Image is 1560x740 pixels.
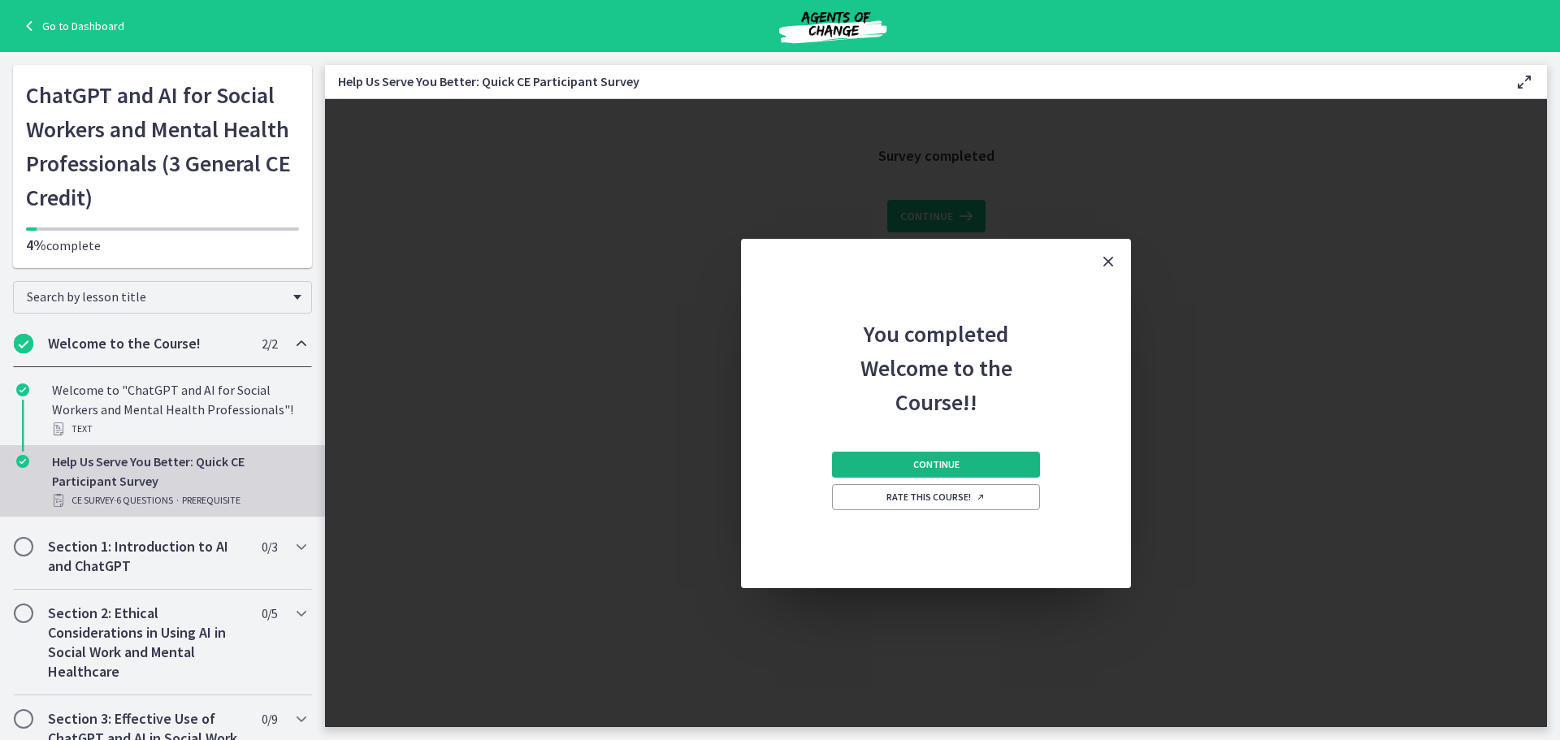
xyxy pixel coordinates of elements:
[832,484,1040,510] a: Rate this course! Opens in a new window
[338,71,1488,91] h3: Help Us Serve You Better: Quick CE Participant Survey
[52,452,305,510] div: Help Us Serve You Better: Quick CE Participant Survey
[262,334,277,353] span: 2 / 2
[832,452,1040,478] button: Continue
[52,419,305,439] div: Text
[14,334,33,353] i: Completed
[48,604,246,682] h2: Section 2: Ethical Considerations in Using AI in Social Work and Mental Healthcare
[1085,239,1131,284] button: Close
[26,236,46,254] span: 4%
[26,236,299,255] p: complete
[913,458,960,471] span: Continue
[52,491,305,510] div: CE Survey
[16,455,29,468] i: Completed
[48,537,246,576] h2: Section 1: Introduction to AI and ChatGPT
[976,492,986,502] i: Opens in a new window
[262,709,277,729] span: 0 / 9
[27,288,285,305] span: Search by lesson title
[13,281,312,314] div: Search by lesson title
[735,6,930,45] img: Agents of Change
[262,604,277,623] span: 0 / 5
[262,537,277,556] span: 0 / 3
[114,491,173,510] span: · 6 Questions
[176,491,179,510] span: ·
[26,78,299,214] h1: ChatGPT and AI for Social Workers and Mental Health Professionals (3 General CE Credit)
[886,491,986,504] span: Rate this course!
[52,380,305,439] div: Welcome to "ChatGPT and AI for Social Workers and Mental Health Professionals"!
[48,334,246,353] h2: Welcome to the Course!
[19,16,124,36] a: Go to Dashboard
[16,383,29,396] i: Completed
[182,491,240,510] span: PREREQUISITE
[829,284,1043,419] h2: You completed Welcome to the Course!!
